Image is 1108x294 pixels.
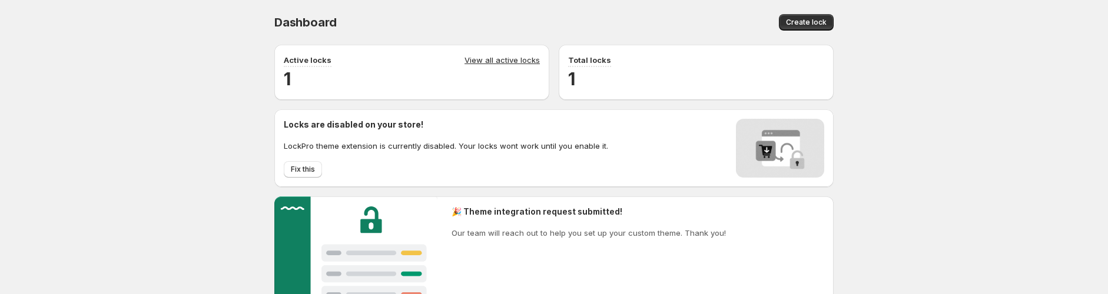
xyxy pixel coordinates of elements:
[452,227,726,239] p: Our team will reach out to help you set up your custom theme. Thank you!
[274,15,337,29] span: Dashboard
[465,54,540,67] a: View all active locks
[786,18,827,27] span: Create lock
[452,206,726,218] h2: 🎉 Theme integration request submitted!
[736,119,824,178] img: Locks disabled
[568,54,611,66] p: Total locks
[568,67,824,91] h2: 1
[291,165,315,174] span: Fix this
[284,54,331,66] p: Active locks
[284,161,322,178] button: Fix this
[779,14,834,31] button: Create lock
[284,140,608,152] p: LockPro theme extension is currently disabled. Your locks wont work until you enable it.
[284,119,608,131] h2: Locks are disabled on your store!
[284,67,540,91] h2: 1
